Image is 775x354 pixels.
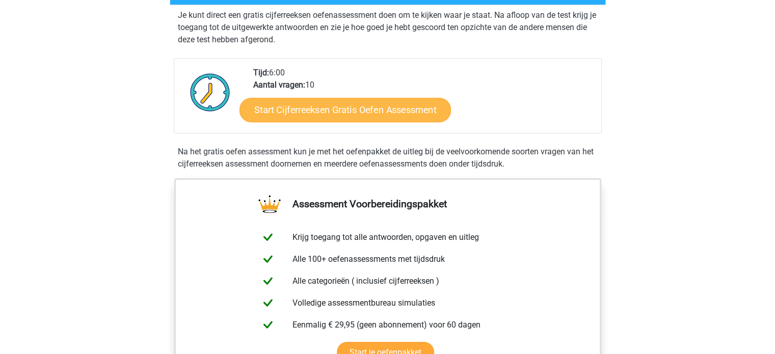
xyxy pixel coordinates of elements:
[239,97,451,122] a: Start Cijferreeksen Gratis Oefen Assessment
[246,67,601,133] div: 6:00 10
[184,67,236,118] img: Klok
[253,68,269,77] b: Tijd:
[253,80,305,90] b: Aantal vragen:
[174,146,602,170] div: Na het gratis oefen assessment kun je met het oefenpakket de uitleg bij de veelvoorkomende soorte...
[178,9,598,46] p: Je kunt direct een gratis cijferreeksen oefenassessment doen om te kijken waar je staat. Na afloo...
